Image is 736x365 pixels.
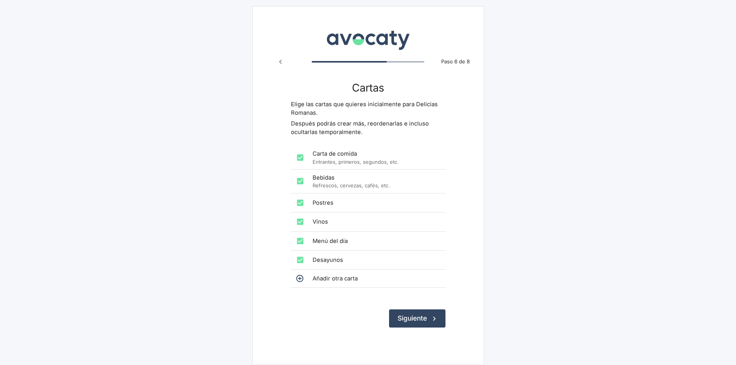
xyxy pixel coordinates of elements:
[325,25,411,51] img: Avocaty
[313,274,439,283] span: Añadir otra carta
[313,199,439,207] span: Postres
[313,237,439,245] span: Menú del día
[313,217,439,226] span: Vinos
[313,149,439,158] span: Carta de comida
[273,54,288,69] button: Paso anterior
[291,270,445,287] div: Añadir otra carta
[291,119,445,137] p: Después podrás crear más, reordenarlas e incluso ocultarlas temporalmente.
[291,100,445,117] p: Elige las cartas que quieres inicialmente para Delicias Romanas.
[291,81,445,94] h3: Cartas
[437,58,474,66] span: Paso 6 de 8
[313,158,439,166] p: Entrantes, primeros, segundos, etc.
[313,173,439,182] span: Bebidas
[313,182,439,189] p: Refrescos, cervezas, cafés, etc.
[389,309,445,327] button: Siguiente
[313,256,439,264] span: Desayunos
